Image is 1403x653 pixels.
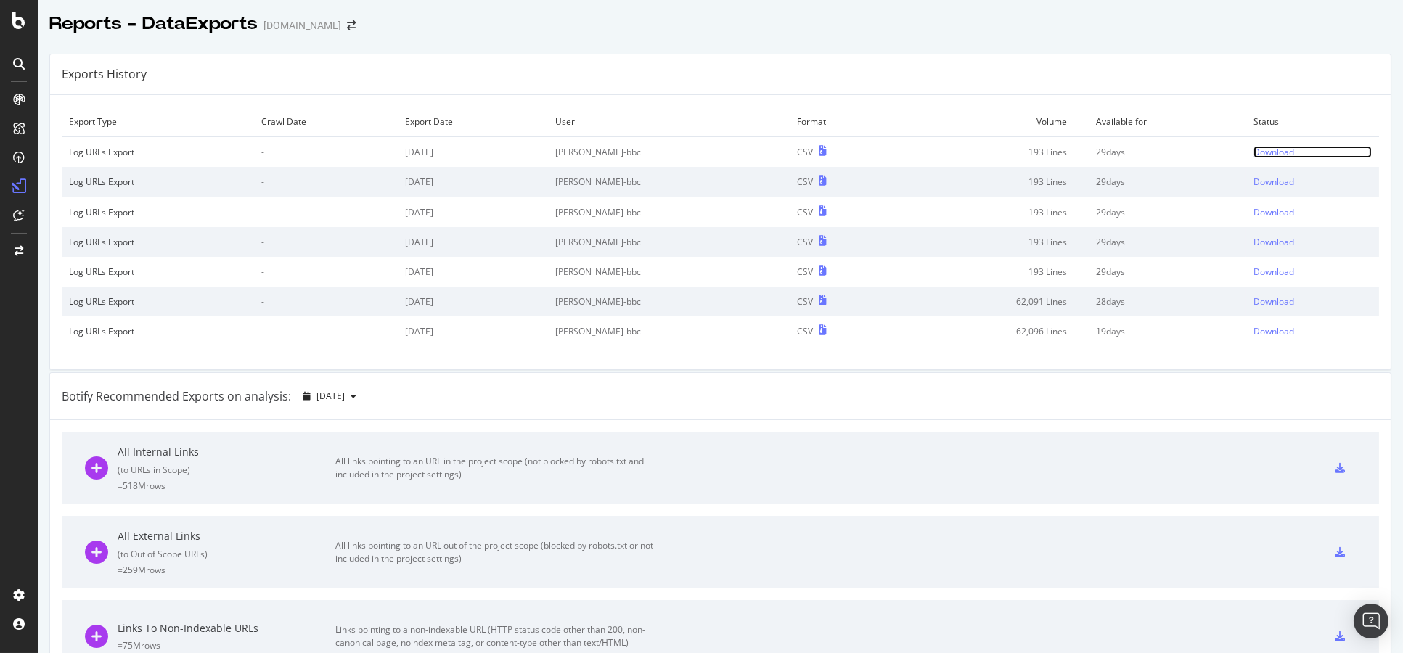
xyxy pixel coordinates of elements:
[548,316,790,346] td: [PERSON_NAME]-bbc
[118,639,335,652] div: = 75M rows
[254,107,398,137] td: Crawl Date
[896,287,1089,316] td: 62,091 Lines
[263,18,341,33] div: [DOMAIN_NAME]
[1253,325,1372,337] a: Download
[1089,287,1246,316] td: 28 days
[1253,266,1372,278] a: Download
[254,227,398,257] td: -
[896,107,1089,137] td: Volume
[69,295,247,308] div: Log URLs Export
[797,206,813,218] div: CSV
[335,455,662,481] div: All links pointing to an URL in the project scope (not blocked by robots.txt and included in the ...
[548,167,790,197] td: [PERSON_NAME]-bbc
[69,176,247,188] div: Log URLs Export
[1246,107,1379,137] td: Status
[1335,631,1345,641] div: csv-export
[254,137,398,168] td: -
[1253,295,1372,308] a: Download
[118,464,335,476] div: ( to URLs in Scope )
[69,266,247,278] div: Log URLs Export
[1089,167,1246,197] td: 29 days
[335,539,662,565] div: All links pointing to an URL out of the project scope (blocked by robots.txt or not included in t...
[548,257,790,287] td: [PERSON_NAME]-bbc
[62,66,147,83] div: Exports History
[548,227,790,257] td: [PERSON_NAME]-bbc
[398,137,548,168] td: [DATE]
[1089,197,1246,227] td: 29 days
[1089,257,1246,287] td: 29 days
[896,227,1089,257] td: 193 Lines
[1335,463,1345,473] div: csv-export
[69,236,247,248] div: Log URLs Export
[797,176,813,188] div: CSV
[118,564,335,576] div: = 259M rows
[797,266,813,278] div: CSV
[316,390,345,402] span: 2025 Aug. 5th
[896,167,1089,197] td: 193 Lines
[1253,295,1294,308] div: Download
[118,529,335,543] div: All External Links
[254,197,398,227] td: -
[398,167,548,197] td: [DATE]
[254,316,398,346] td: -
[548,137,790,168] td: [PERSON_NAME]-bbc
[69,206,247,218] div: Log URLs Export
[1253,206,1294,218] div: Download
[118,445,335,459] div: All Internal Links
[1253,146,1372,158] a: Download
[49,12,258,36] div: Reports - DataExports
[335,623,662,649] div: Links pointing to a non-indexable URL (HTTP status code other than 200, non-canonical page, noind...
[254,287,398,316] td: -
[797,236,813,248] div: CSV
[398,316,548,346] td: [DATE]
[398,287,548,316] td: [DATE]
[1253,176,1372,188] a: Download
[1089,227,1246,257] td: 29 days
[1253,236,1372,248] a: Download
[398,107,548,137] td: Export Date
[1253,325,1294,337] div: Download
[62,107,254,137] td: Export Type
[548,107,790,137] td: User
[118,548,335,560] div: ( to Out of Scope URLs )
[548,287,790,316] td: [PERSON_NAME]-bbc
[797,295,813,308] div: CSV
[1253,146,1294,158] div: Download
[398,197,548,227] td: [DATE]
[896,257,1089,287] td: 193 Lines
[254,167,398,197] td: -
[254,257,398,287] td: -
[297,385,362,408] button: [DATE]
[797,146,813,158] div: CSV
[790,107,896,137] td: Format
[797,325,813,337] div: CSV
[118,621,335,636] div: Links To Non-Indexable URLs
[398,227,548,257] td: [DATE]
[1089,137,1246,168] td: 29 days
[548,197,790,227] td: [PERSON_NAME]-bbc
[1354,604,1388,638] div: Open Intercom Messenger
[1089,107,1246,137] td: Available for
[1089,316,1246,346] td: 19 days
[69,325,247,337] div: Log URLs Export
[118,480,335,492] div: = 518M rows
[398,257,548,287] td: [DATE]
[1253,176,1294,188] div: Download
[62,388,291,405] div: Botify Recommended Exports on analysis:
[1253,236,1294,248] div: Download
[347,20,356,30] div: arrow-right-arrow-left
[896,137,1089,168] td: 193 Lines
[896,197,1089,227] td: 193 Lines
[1253,266,1294,278] div: Download
[69,146,247,158] div: Log URLs Export
[1335,547,1345,557] div: csv-export
[1253,206,1372,218] a: Download
[896,316,1089,346] td: 62,096 Lines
